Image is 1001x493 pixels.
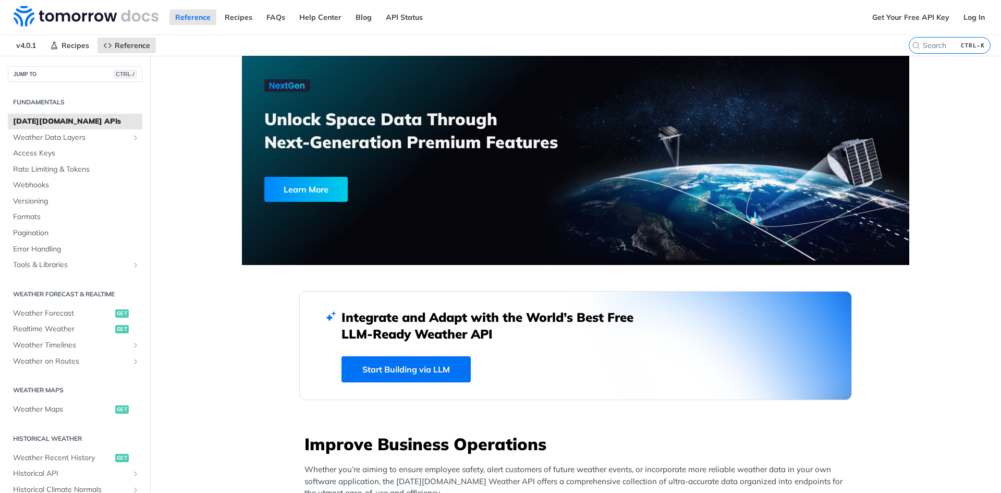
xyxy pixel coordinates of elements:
a: Versioning [8,194,142,209]
img: NextGen [264,79,310,92]
a: Error Handling [8,242,142,257]
span: Weather on Routes [13,356,129,367]
span: Rate Limiting & Tokens [13,164,140,175]
span: Weather Forecast [13,308,113,319]
a: FAQs [261,9,291,25]
span: Recipes [62,41,89,50]
span: Pagination [13,228,140,238]
span: CTRL-/ [114,70,137,78]
span: get [115,325,129,333]
button: JUMP TOCTRL-/ [8,66,142,82]
a: Reference [169,9,216,25]
span: Weather Recent History [13,453,113,463]
a: Blog [350,9,377,25]
a: Get Your Free API Key [866,9,955,25]
a: Recipes [219,9,258,25]
a: Realtime Weatherget [8,321,142,337]
a: API Status [380,9,429,25]
span: Formats [13,212,140,222]
span: Access Keys [13,148,140,159]
span: get [115,454,129,462]
span: Error Handling [13,244,140,255]
a: Webhooks [8,177,142,193]
span: Historical API [13,468,129,479]
span: get [115,309,129,318]
span: Realtime Weather [13,324,113,334]
h2: Fundamentals [8,98,142,107]
span: v4.0.1 [10,38,42,53]
h2: Weather Maps [8,386,142,395]
h3: Unlock Space Data Through Next-Generation Premium Features [264,107,587,153]
span: Weather Maps [13,404,113,415]
svg: Search [912,41,920,50]
a: Recipes [44,38,95,53]
img: Tomorrow.io Weather API Docs [14,6,158,27]
button: Show subpages for Weather Timelines [131,341,140,350]
a: Weather Forecastget [8,306,142,321]
button: Show subpages for Weather Data Layers [131,134,140,142]
kbd: CTRL-K [958,40,987,51]
a: Weather Recent Historyget [8,450,142,466]
button: Show subpages for Historical API [131,470,140,478]
a: Weather Mapsget [8,402,142,417]
span: Weather Data Layers [13,133,129,143]
a: Learn More [264,177,522,202]
a: Reference [97,38,156,53]
a: Log In [958,9,991,25]
a: Weather Data LayersShow subpages for Weather Data Layers [8,130,142,146]
h2: Integrate and Adapt with the World’s Best Free LLM-Ready Weather API [341,309,649,342]
span: Tools & Libraries [13,260,129,270]
button: Show subpages for Tools & Libraries [131,261,140,269]
button: Show subpages for Weather on Routes [131,357,140,366]
a: Weather on RoutesShow subpages for Weather on Routes [8,354,142,369]
a: [DATE][DOMAIN_NAME] APIs [8,114,142,129]
a: Formats [8,209,142,225]
span: Webhooks [13,180,140,190]
a: Weather TimelinesShow subpages for Weather Timelines [8,338,142,353]
a: Access Keys [8,146,142,161]
div: Learn More [264,177,348,202]
span: Reference [115,41,150,50]
span: Versioning [13,196,140,207]
h2: Historical Weather [8,434,142,443]
span: [DATE][DOMAIN_NAME] APIs [13,116,140,127]
a: Historical APIShow subpages for Historical API [8,466,142,482]
a: Tools & LibrariesShow subpages for Tools & Libraries [8,257,142,273]
a: Start Building via LLM [341,356,471,382]
span: Weather Timelines [13,340,129,351]
a: Pagination [8,225,142,241]
span: get [115,405,129,414]
a: Help Center [294,9,347,25]
a: Rate Limiting & Tokens [8,162,142,177]
h3: Improve Business Operations [304,432,852,455]
h2: Weather Forecast & realtime [8,290,142,299]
